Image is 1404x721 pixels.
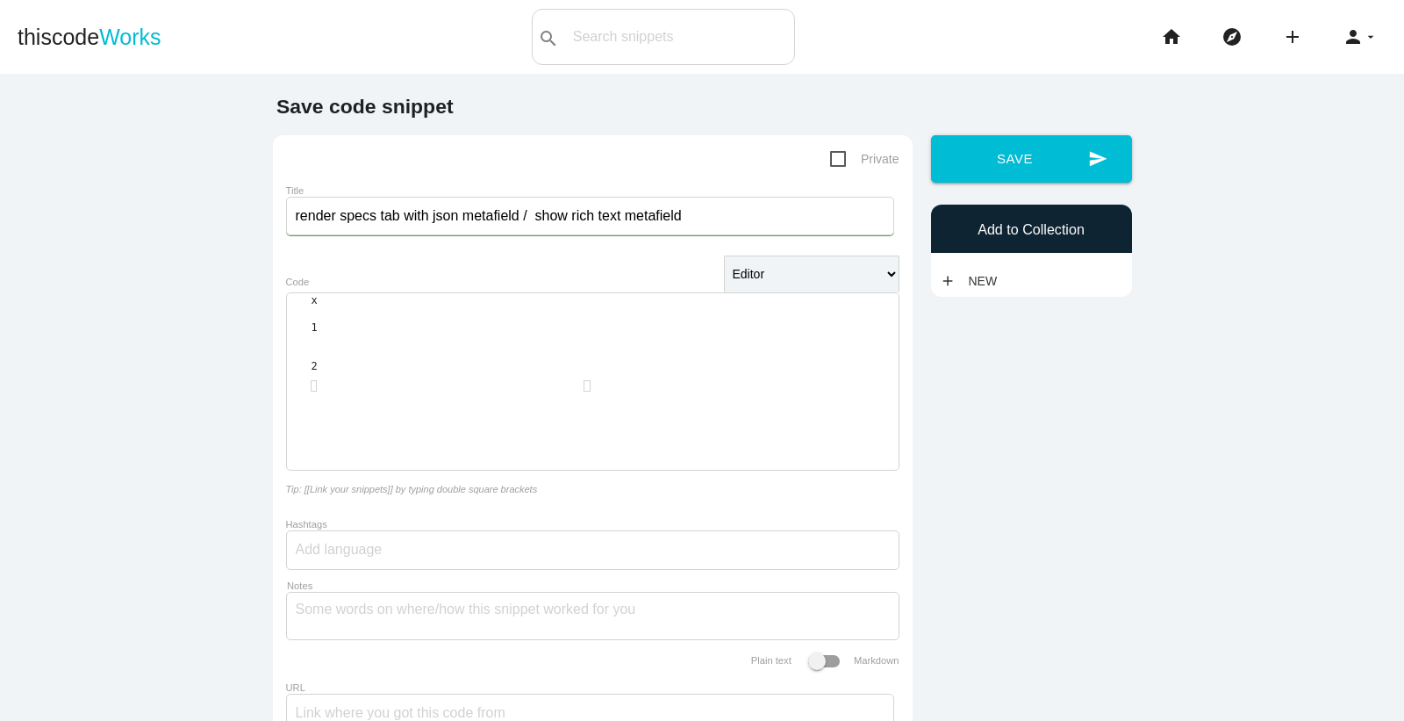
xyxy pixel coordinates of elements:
[1221,9,1243,65] i: explore
[514,381,580,391] span: metafield_tag
[286,185,304,196] label: Title
[286,277,310,287] label: Code
[1364,9,1378,65] i: arrow_drop_down
[286,484,538,494] i: Tip: [[Link your snippets]] by typing double square brackets
[453,381,498,391] span: more_info
[940,265,1006,297] a: addNew
[321,381,356,391] span: product
[1282,9,1303,65] i: add
[1088,135,1107,183] i: send
[286,519,327,530] label: Hashtags
[751,655,899,666] label: Plain text Markdown
[1161,9,1182,65] i: home
[830,148,899,170] span: Private
[940,265,956,297] i: add
[312,381,591,391] span: { . . . }
[584,381,590,391] span: }
[316,342,321,352] span: %
[533,10,564,64] button: search
[312,360,330,372] div: 2
[931,135,1132,183] button: sendSave
[287,580,312,592] label: Notes
[940,222,1123,238] h6: Add to Collection
[312,294,318,306] span: x
[286,682,305,693] label: URL
[326,342,357,352] span: render
[564,18,794,55] input: Search snippets
[362,381,412,391] span: metafields
[473,342,478,352] span: %
[312,321,330,334] div: 1
[1343,9,1364,65] i: person
[276,95,454,118] b: Save code snippet
[18,9,161,65] a: thiscodeWorks
[538,11,559,67] i: search
[504,381,509,391] span: |
[286,197,894,235] input: What does this code do?
[296,531,401,568] input: Add language
[312,342,484,352] span: { }
[362,342,468,352] span: 'specification-table'
[312,381,317,391] span: {
[99,25,161,49] span: Works
[418,381,448,391] span: custom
